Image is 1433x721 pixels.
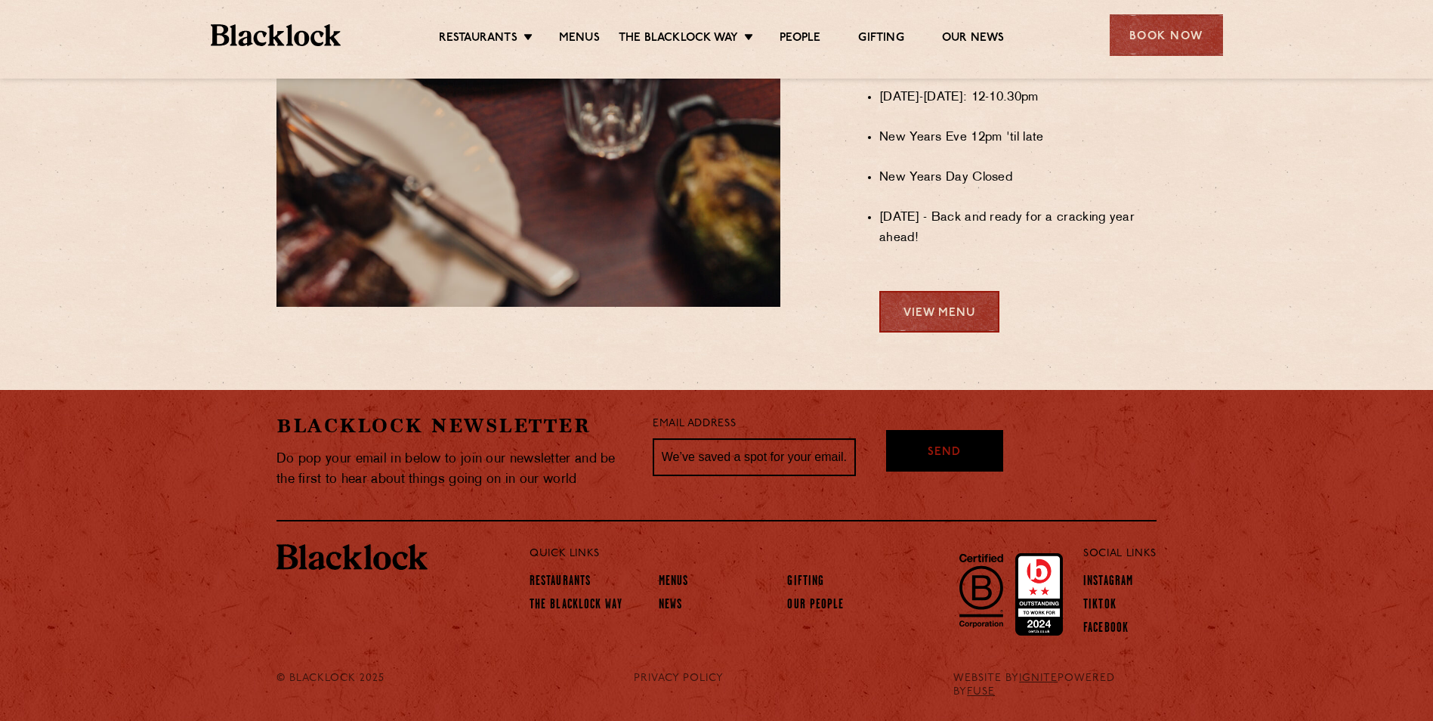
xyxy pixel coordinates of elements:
[653,416,736,433] label: Email Address
[858,31,903,48] a: Gifting
[780,31,820,48] a: People
[942,672,1168,699] div: WEBSITE BY POWERED BY
[950,545,1012,636] img: B-Corp-Logo-Black-RGB.svg
[619,31,738,48] a: The Blacklock Way
[634,672,724,685] a: PRIVACY POLICY
[530,544,1033,564] p: Quick Links
[879,168,1157,188] li: New Years Day Closed
[879,88,1157,108] li: [DATE]-[DATE]: 12-10.30pm
[967,686,995,698] a: FUSE
[1083,598,1116,614] a: TikTok
[653,438,856,476] input: We’ve saved a spot for your email...
[1015,553,1063,636] img: Accred_2023_2star.png
[439,31,517,48] a: Restaurants
[211,24,341,46] img: BL_Textured_Logo-footer-cropped.svg
[787,598,844,614] a: Our People
[879,291,999,333] a: View Menu
[530,598,622,614] a: The Blacklock Way
[942,31,1005,48] a: Our News
[559,31,600,48] a: Menus
[928,444,961,462] span: Send
[1083,574,1133,591] a: Instagram
[879,128,1157,148] li: New Years Eve 12pm 'til late
[1083,621,1129,638] a: Facebook
[276,544,428,570] img: BL_Textured_Logo-footer-cropped.svg
[879,208,1157,249] li: [DATE] - Back and ready for a cracking year ahead!
[1019,673,1058,684] a: IGNITE
[265,672,415,699] div: © Blacklock 2025
[659,598,682,614] a: News
[1083,544,1157,564] p: Social Links
[276,413,630,439] h2: Blacklock Newsletter
[787,574,824,591] a: Gifting
[1110,14,1223,56] div: Book Now
[276,449,630,490] p: Do pop your email in below to join our newsletter and be the first to hear about things going on ...
[659,574,689,591] a: Menus
[530,574,591,591] a: Restaurants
